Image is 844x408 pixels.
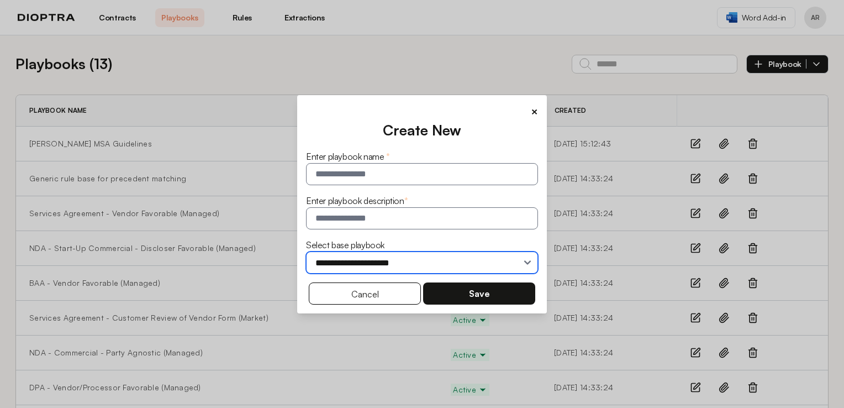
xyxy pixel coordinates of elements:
button: × [531,104,538,119]
div: Select base playbook [306,238,538,252]
button: Save [423,283,535,305]
div: Create New [306,119,538,141]
div: Enter playbook description [306,194,538,207]
button: Cancel [309,283,421,305]
div: Enter playbook name [306,150,538,163]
